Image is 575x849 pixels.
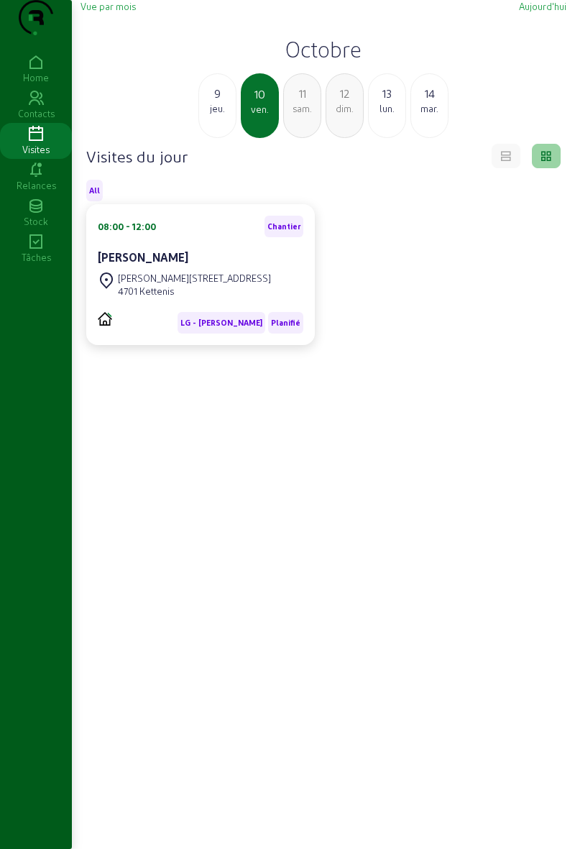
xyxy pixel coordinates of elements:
div: 4701 Kettenis [118,285,271,298]
img: PVELEC [98,312,112,326]
div: ven. [242,103,277,116]
h4: Visites du jour [86,146,188,166]
span: Aujourd'hui [519,1,566,12]
div: 12 [326,85,363,102]
span: Chantier [267,221,300,231]
div: mar. [411,102,448,115]
span: Planifié [271,318,300,328]
div: jeu. [199,102,236,115]
div: 9 [199,85,236,102]
span: Vue par mois [80,1,136,12]
div: 13 [369,85,405,102]
div: 10 [242,86,277,103]
cam-card-title: [PERSON_NAME] [98,250,188,264]
div: lun. [369,102,405,115]
div: sam. [284,102,321,115]
h2: Octobre [80,36,566,62]
div: dim. [326,102,363,115]
div: 11 [284,85,321,102]
div: 08:00 - 12:00 [98,220,156,233]
div: [PERSON_NAME][STREET_ADDRESS] [118,272,271,285]
span: LG - [PERSON_NAME] [180,318,262,328]
div: 14 [411,85,448,102]
span: All [89,185,100,196]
